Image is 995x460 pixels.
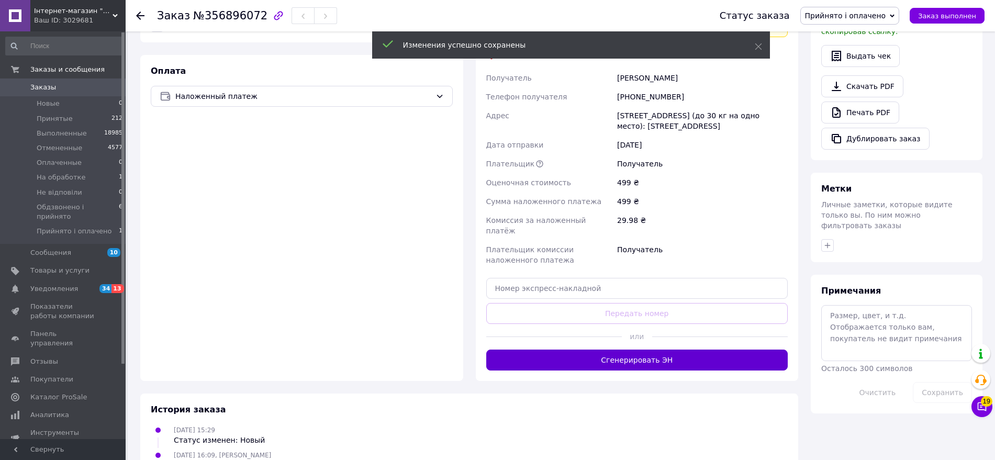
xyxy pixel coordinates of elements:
[37,188,82,197] span: Не відповіли
[193,9,267,22] span: №356896072
[615,173,790,192] div: 499 ₴
[37,129,87,138] span: Выполненные
[119,188,122,197] span: 0
[720,10,790,21] div: Статус заказа
[821,286,881,296] span: Примечания
[615,211,790,240] div: 29.98 ₴
[119,173,122,182] span: 1
[174,435,265,445] div: Статус изменен: Новый
[37,227,112,236] span: Прийнято і оплачено
[821,184,852,194] span: Метки
[111,114,122,124] span: 212
[486,93,567,101] span: Телефон получателя
[486,111,509,120] span: Адрес
[30,329,97,348] span: Панель управления
[136,10,144,21] div: Вернуться назад
[174,427,215,434] span: [DATE] 15:29
[37,99,60,108] span: Новые
[615,192,790,211] div: 499 ₴
[119,99,122,108] span: 0
[37,114,73,124] span: Принятые
[37,203,119,221] span: Обдзвонено і прийнято
[821,6,964,36] span: У вас есть 30 дней, чтобы отправить запрос на отзыв покупателю, скопировав ссылку.
[486,178,572,187] span: Оценочная стоимость
[174,452,271,459] span: [DATE] 16:09, [PERSON_NAME]
[486,350,788,371] button: Сгенерировать ЭН
[981,396,992,407] span: 19
[486,197,602,206] span: Сумма наложенного платежа
[486,74,532,82] span: Получатель
[486,160,535,168] span: Плательщик
[104,129,122,138] span: 18985
[151,405,226,414] span: История заказа
[151,66,186,76] span: Оплата
[34,16,126,25] div: Ваш ID: 3029681
[34,6,113,16] span: Інтернет-магазин "Mak7"
[119,203,122,221] span: 6
[107,248,120,257] span: 10
[910,8,985,24] button: Заказ выполнен
[615,69,790,87] div: [PERSON_NAME]
[821,128,930,150] button: Дублировать заказ
[30,266,90,275] span: Товары и услуги
[615,106,790,136] div: [STREET_ADDRESS] (до 30 кг на одно место): [STREET_ADDRESS]
[486,216,586,235] span: Комиссия за наложенный платёж
[821,200,953,230] span: Личные заметки, которые видите только вы. По ним можно фильтровать заказы
[175,91,431,102] span: Наложенный платеж
[486,141,544,149] span: Дата отправки
[108,143,122,153] span: 4577
[37,143,82,153] span: Отмененные
[615,136,790,154] div: [DATE]
[30,65,105,74] span: Заказы и сообщения
[30,428,97,447] span: Инструменты вебмастера и SEO
[615,154,790,173] div: Получатель
[119,158,122,167] span: 0
[805,12,886,20] span: Прийнято і оплачено
[37,173,85,182] span: На обработке
[30,410,69,420] span: Аналитика
[30,248,71,257] span: Сообщения
[615,240,790,270] div: Получатель
[821,75,903,97] a: Скачать PDF
[30,302,97,321] span: Показатели работы компании
[119,227,122,236] span: 1
[486,278,788,299] input: Номер экспресс-накладной
[5,37,124,55] input: Поиск
[403,40,729,50] div: Изменения успешно сохранены
[30,392,87,402] span: Каталог ProSale
[30,83,56,92] span: Заказы
[622,331,652,342] span: или
[30,375,73,384] span: Покупатели
[157,9,190,22] span: Заказ
[30,284,78,294] span: Уведомления
[486,245,574,264] span: Плательщик комиссии наложенного платежа
[37,158,82,167] span: Оплаченные
[99,284,111,293] span: 34
[971,396,992,417] button: Чат с покупателем19
[615,87,790,106] div: [PHONE_NUMBER]
[111,284,124,293] span: 13
[918,12,976,20] span: Заказ выполнен
[821,102,899,124] a: Печать PDF
[821,364,912,373] span: Осталось 300 символов
[30,357,58,366] span: Отзывы
[821,45,900,67] button: Выдать чек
